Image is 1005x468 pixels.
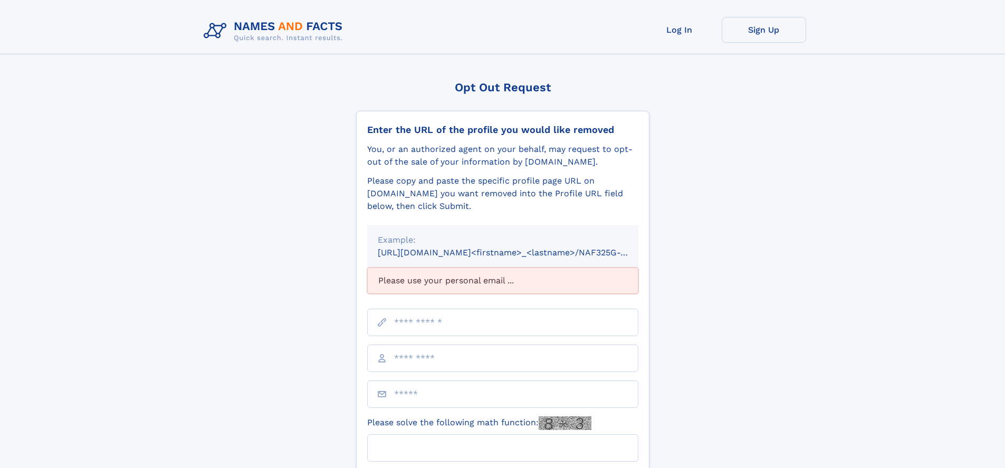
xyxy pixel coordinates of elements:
div: Please use your personal email ... [367,268,638,294]
small: [URL][DOMAIN_NAME]<firstname>_<lastname>/NAF325G-xxxxxxxx [378,247,658,257]
a: Log In [637,17,722,43]
div: Please copy and paste the specific profile page URL on [DOMAIN_NAME] you want removed into the Pr... [367,175,638,213]
div: Example: [378,234,628,246]
div: You, or an authorized agent on your behalf, may request to opt-out of the sale of your informatio... [367,143,638,168]
label: Please solve the following math function: [367,416,591,430]
a: Sign Up [722,17,806,43]
img: Logo Names and Facts [199,17,351,45]
div: Enter the URL of the profile you would like removed [367,124,638,136]
div: Opt Out Request [356,81,649,94]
